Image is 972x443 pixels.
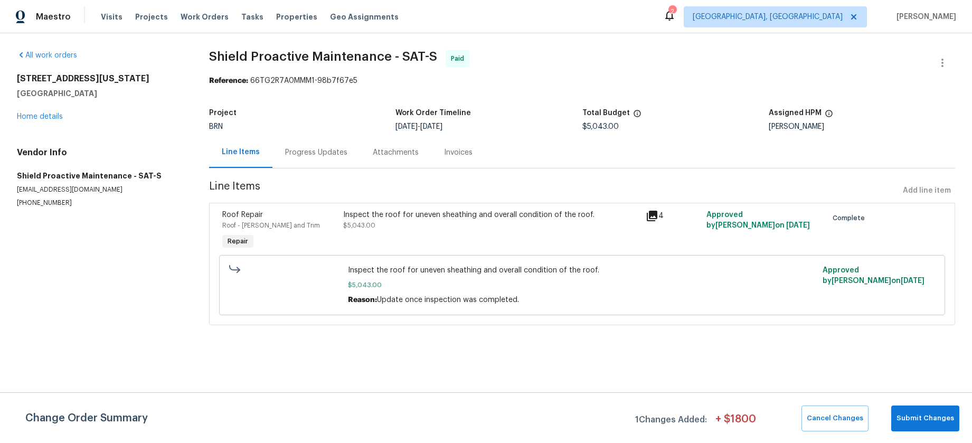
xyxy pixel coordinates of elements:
span: Paid [451,53,468,64]
p: [EMAIL_ADDRESS][DOMAIN_NAME] [17,185,184,194]
span: $5,043.00 [582,123,619,130]
span: [DATE] [901,277,924,285]
b: Reference: [209,77,248,84]
span: [PERSON_NAME] [892,12,956,22]
h5: Project [209,109,237,117]
span: Shield Proactive Maintenance - SAT-S [209,50,437,63]
h5: Total Budget [582,109,630,117]
div: Progress Updates [285,147,347,158]
a: Home details [17,113,63,120]
span: BRN [209,123,223,130]
span: Tasks [241,13,263,21]
h5: Work Order Timeline [395,109,471,117]
p: [PHONE_NUMBER] [17,199,184,208]
span: Complete [833,213,869,223]
div: 66TG2R7A0MMM1-98b7f67e5 [209,76,955,86]
h5: [GEOGRAPHIC_DATA] [17,88,184,99]
span: The total cost of line items that have been proposed by Opendoor. This sum includes line items th... [633,109,641,123]
span: Repair [223,236,252,247]
span: Visits [101,12,122,22]
h2: [STREET_ADDRESS][US_STATE] [17,73,184,84]
span: Line Items [209,181,899,201]
div: Attachments [373,147,419,158]
div: Invoices [444,147,473,158]
span: [DATE] [395,123,418,130]
span: Properties [276,12,317,22]
span: Update once inspection was completed. [377,296,519,304]
span: [GEOGRAPHIC_DATA], [GEOGRAPHIC_DATA] [693,12,843,22]
span: - [395,123,442,130]
div: Line Items [222,147,260,157]
span: $5,043.00 [343,222,375,229]
span: [DATE] [786,222,810,229]
div: [PERSON_NAME] [769,123,955,130]
span: Projects [135,12,168,22]
span: Inspect the roof for uneven sheathing and overall condition of the roof. [348,265,816,276]
span: Roof Repair [222,211,263,219]
div: 2 [668,6,676,17]
span: Approved by [PERSON_NAME] on [706,211,810,229]
h5: Shield Proactive Maintenance - SAT-S [17,171,184,181]
span: $5,043.00 [348,280,816,290]
span: [DATE] [420,123,442,130]
div: Inspect the roof for uneven sheathing and overall condition of the roof. [343,210,639,220]
span: The hpm assigned to this work order. [825,109,833,123]
a: All work orders [17,52,77,59]
span: Approved by [PERSON_NAME] on [823,267,924,285]
span: Geo Assignments [330,12,399,22]
span: Work Orders [181,12,229,22]
span: Maestro [36,12,71,22]
h5: Assigned HPM [769,109,822,117]
span: Roof - [PERSON_NAME] and Trim [222,222,320,229]
h4: Vendor Info [17,147,184,158]
div: 4 [646,210,700,222]
span: Reason: [348,296,377,304]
